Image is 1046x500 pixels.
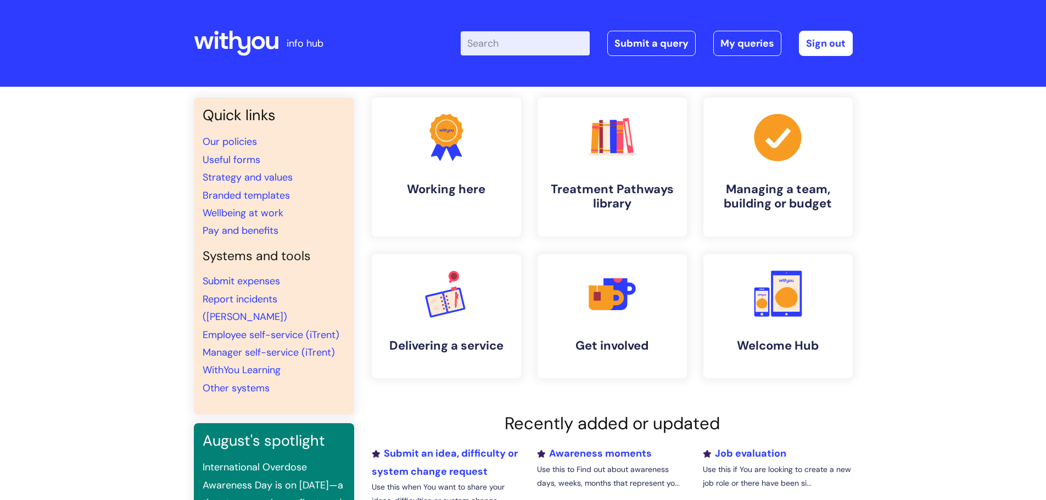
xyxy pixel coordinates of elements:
[203,346,335,359] a: Manager self-service (iTrent)
[703,254,853,378] a: Welcome Hub
[203,224,278,237] a: Pay and benefits
[372,413,853,434] h2: Recently added or updated
[537,447,652,460] a: Awareness moments
[372,447,518,477] a: Submit an idea, difficulty or system change request
[538,254,687,378] a: Get involved
[203,189,290,202] a: Branded templates
[461,31,853,56] div: | -
[607,31,696,56] a: Submit a query
[713,31,781,56] a: My queries
[203,106,345,124] h3: Quick links
[203,432,345,450] h3: August's spotlight
[799,31,853,56] a: Sign out
[203,381,270,395] a: Other systems
[203,328,339,341] a: Employee self-service (iTrent)
[203,153,260,166] a: Useful forms
[287,35,323,52] p: info hub
[203,171,293,184] a: Strategy and values
[372,98,521,237] a: Working here
[703,463,852,490] p: Use this if You are looking to create a new job role or there have been si...
[203,206,283,220] a: Wellbeing at work
[372,254,521,378] a: Delivering a service
[203,249,345,264] h4: Systems and tools
[461,31,590,55] input: Search
[203,293,287,323] a: Report incidents ([PERSON_NAME])
[381,182,512,196] h4: Working here
[381,339,512,353] h4: Delivering a service
[546,182,678,211] h4: Treatment Pathways library
[712,182,844,211] h4: Managing a team, building or budget
[538,98,687,237] a: Treatment Pathways library
[203,135,257,148] a: Our policies
[712,339,844,353] h4: Welcome Hub
[203,363,281,377] a: WithYou Learning
[203,274,280,288] a: Submit expenses
[703,98,853,237] a: Managing a team, building or budget
[703,447,786,460] a: Job evaluation
[546,339,678,353] h4: Get involved
[537,463,686,490] p: Use this to Find out about awareness days, weeks, months that represent yo...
